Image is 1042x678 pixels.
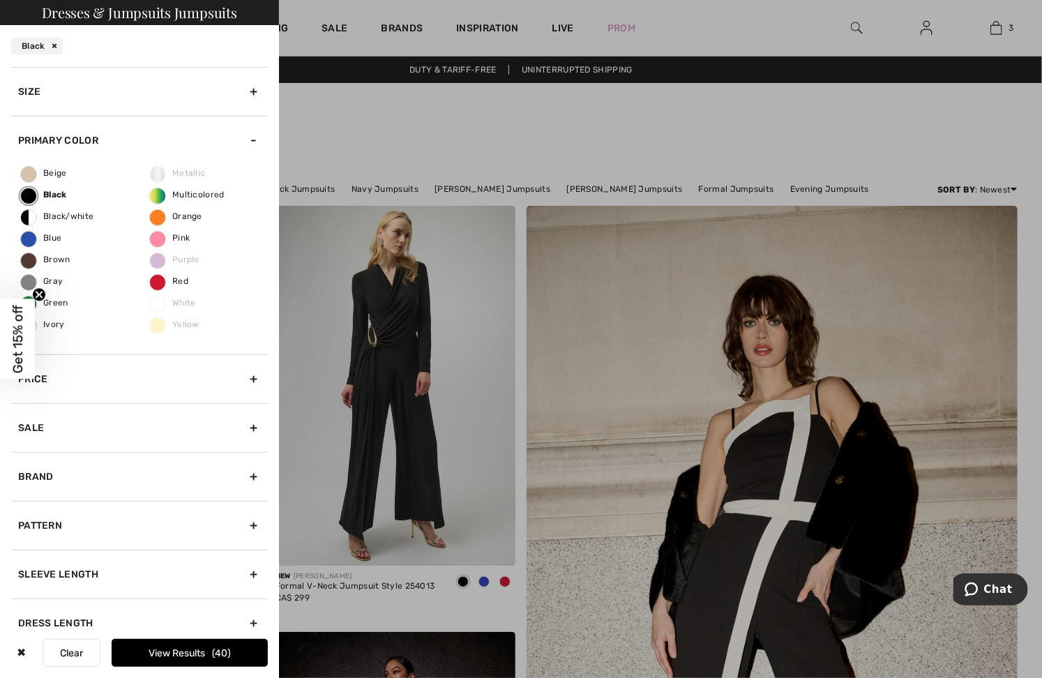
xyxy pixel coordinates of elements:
div: Primary Color [11,116,268,165]
div: ✖ [11,639,31,667]
span: Blue [21,233,61,243]
span: Black/white [21,211,93,221]
div: Sleeve length [11,550,268,598]
span: Red [150,276,188,286]
div: Brand [11,452,268,501]
span: White [150,298,196,308]
button: Close teaser [32,288,46,302]
div: Dress Length [11,598,268,647]
span: Orange [150,211,202,221]
iframe: Opens a widget where you can chat to one of our agents [953,573,1028,608]
div: Sale [11,403,268,452]
button: View Results40 [112,639,268,667]
span: Beige [21,168,67,178]
span: Pink [150,233,190,243]
div: Price [11,354,268,403]
span: 40 [212,647,231,659]
span: Get 15% off [10,305,26,373]
div: Black [11,38,63,54]
span: Brown [21,255,70,264]
span: Purple [150,255,199,264]
span: Green [21,298,68,308]
span: Gray [21,276,63,286]
div: Size [11,67,268,116]
span: Multicolored [150,190,225,199]
span: Metallic [150,168,205,178]
span: Black [21,190,67,199]
span: Ivory [21,319,65,329]
div: Pattern [11,501,268,550]
span: Yellow [150,319,199,329]
button: Clear [43,639,100,667]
